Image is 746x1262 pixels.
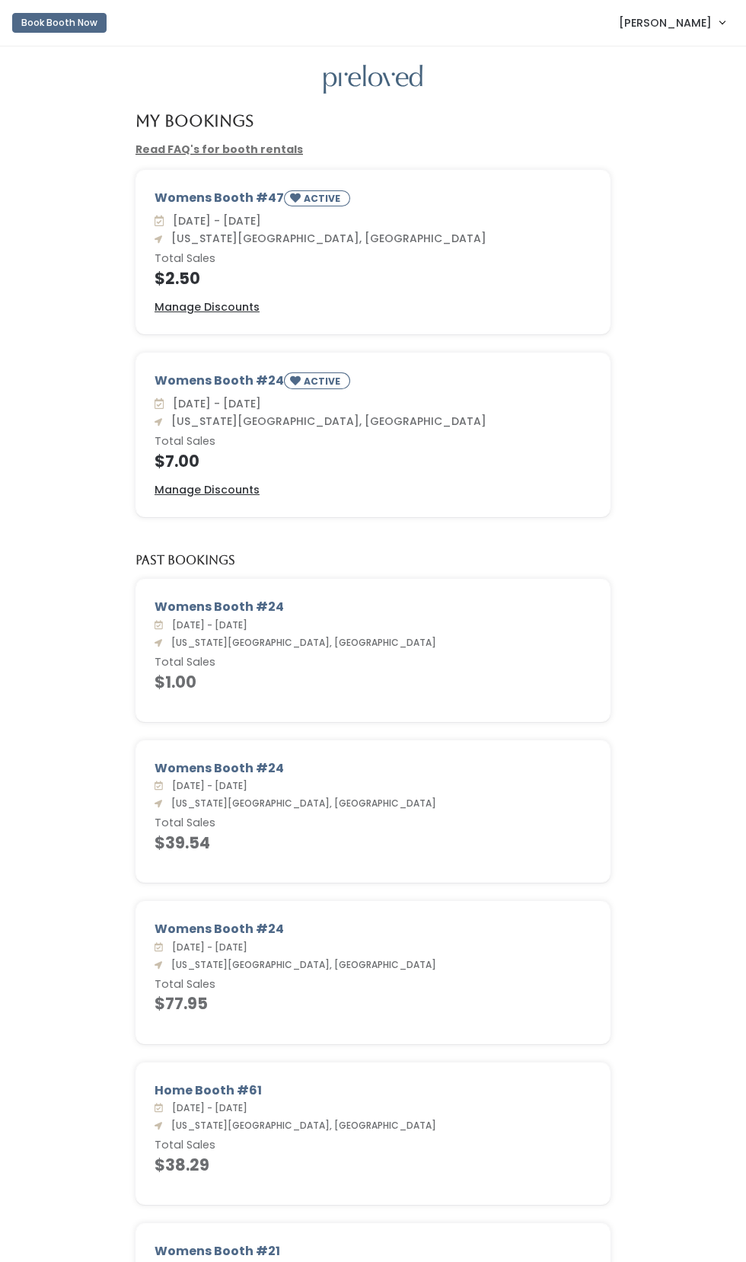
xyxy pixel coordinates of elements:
[166,1101,247,1114] span: [DATE] - [DATE]
[155,657,591,669] h6: Total Sales
[604,6,740,39] a: [PERSON_NAME]
[165,958,436,971] span: [US_STATE][GEOGRAPHIC_DATA], [GEOGRAPHIC_DATA]
[155,1139,591,1152] h6: Total Sales
[155,920,591,938] div: Womens Booth #24
[166,779,247,792] span: [DATE] - [DATE]
[619,14,712,31] span: [PERSON_NAME]
[135,142,303,157] a: Read FAQ's for booth rentals
[155,482,260,498] a: Manage Discounts
[12,13,107,33] button: Book Booth Now
[155,598,591,616] div: Womens Booth #24
[167,213,261,228] span: [DATE] - [DATE]
[155,482,260,497] u: Manage Discounts
[165,414,486,429] span: [US_STATE][GEOGRAPHIC_DATA], [GEOGRAPHIC_DATA]
[155,979,591,991] h6: Total Sales
[155,673,591,691] h4: $1.00
[324,65,422,94] img: preloved logo
[155,759,591,778] div: Womens Booth #24
[155,995,591,1012] h4: $77.95
[135,112,253,129] h4: My Bookings
[135,554,235,567] h5: Past Bookings
[12,6,107,40] a: Book Booth Now
[304,375,343,388] small: ACTIVE
[165,797,436,810] span: [US_STATE][GEOGRAPHIC_DATA], [GEOGRAPHIC_DATA]
[155,834,591,851] h4: $39.54
[155,436,591,448] h6: Total Sales
[155,1081,591,1100] div: Home Booth #61
[304,192,343,205] small: ACTIVE
[166,618,247,631] span: [DATE] - [DATE]
[155,1156,591,1174] h4: $38.29
[155,1242,591,1260] div: Womens Booth #21
[155,299,260,315] u: Manage Discounts
[165,636,436,649] span: [US_STATE][GEOGRAPHIC_DATA], [GEOGRAPHIC_DATA]
[155,253,591,265] h6: Total Sales
[165,1119,436,1132] span: [US_STATE][GEOGRAPHIC_DATA], [GEOGRAPHIC_DATA]
[155,270,591,287] h4: $2.50
[155,817,591,829] h6: Total Sales
[155,189,591,212] div: Womens Booth #47
[167,396,261,411] span: [DATE] - [DATE]
[155,372,591,395] div: Womens Booth #24
[165,231,486,246] span: [US_STATE][GEOGRAPHIC_DATA], [GEOGRAPHIC_DATA]
[155,299,260,315] a: Manage Discounts
[166,941,247,954] span: [DATE] - [DATE]
[155,452,591,470] h4: $7.00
